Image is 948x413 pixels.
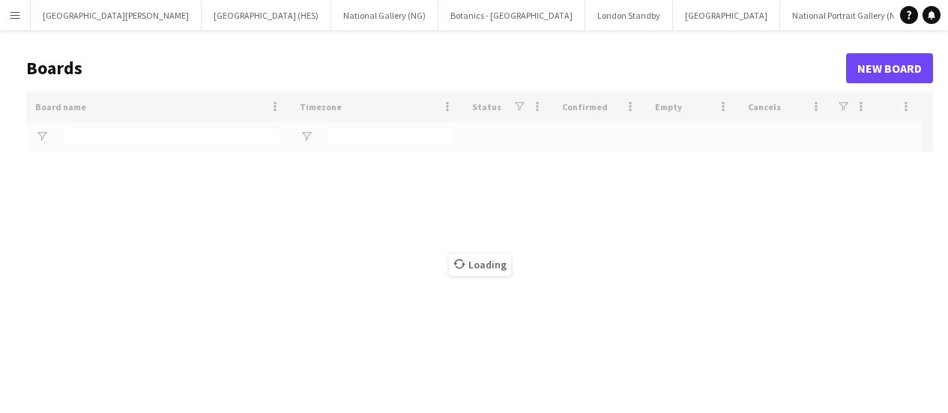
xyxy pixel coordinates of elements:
button: London Standby [585,1,673,30]
button: National Gallery (NG) [331,1,438,30]
button: Botanics - [GEOGRAPHIC_DATA] [438,1,585,30]
button: [GEOGRAPHIC_DATA] [673,1,780,30]
button: National Portrait Gallery (NPG) [780,1,922,30]
button: [GEOGRAPHIC_DATA][PERSON_NAME] [31,1,202,30]
h1: Boards [26,57,846,79]
span: Loading [449,253,511,276]
button: [GEOGRAPHIC_DATA] (HES) [202,1,331,30]
a: New Board [846,53,933,83]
